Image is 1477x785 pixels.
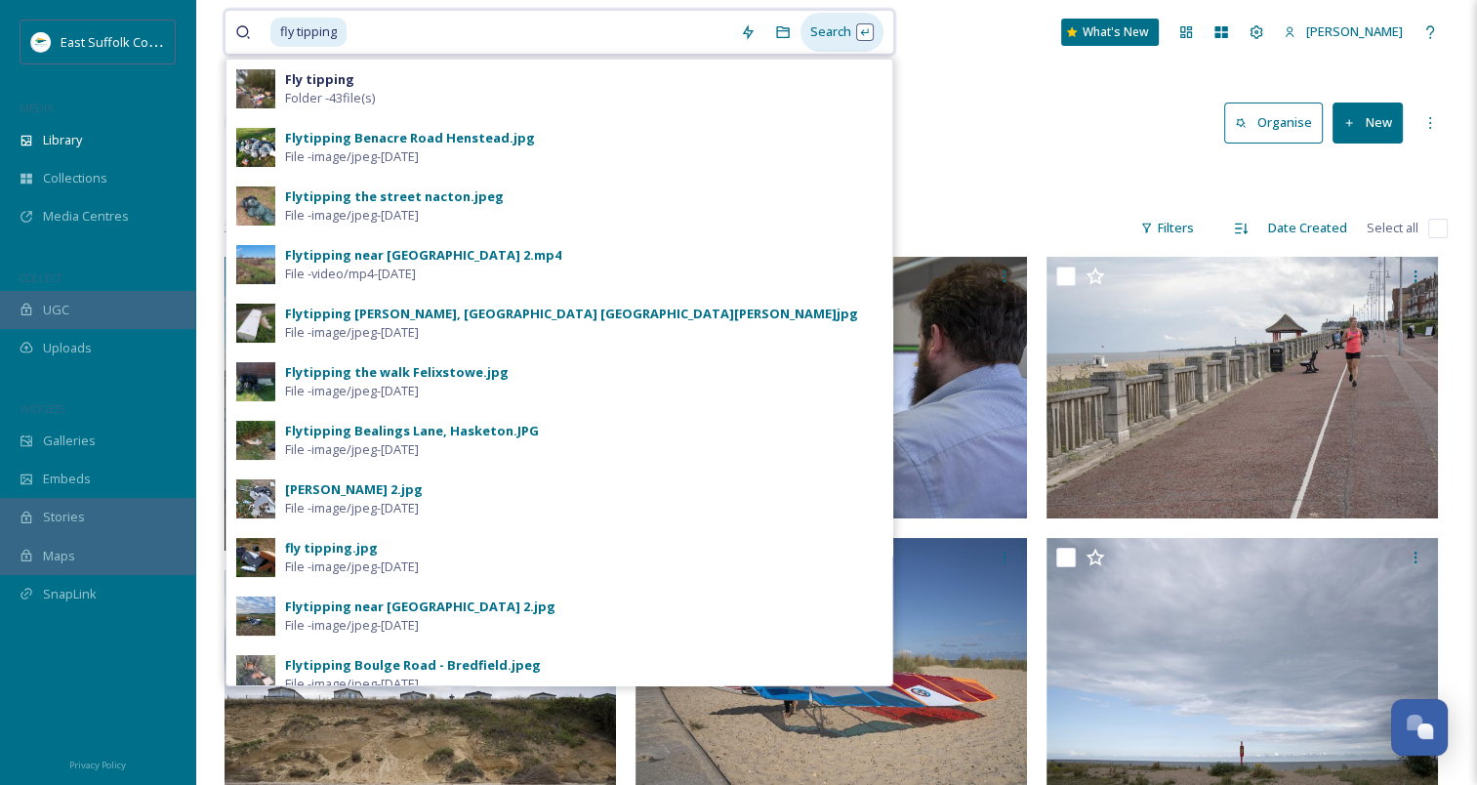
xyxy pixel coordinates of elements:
div: Flytipping the street nacton.jpeg [285,187,504,206]
div: Flytipping the walk Felixstowe.jpg [285,363,509,382]
span: Media Centres [43,207,129,226]
div: Filters [1130,209,1204,247]
button: New [1333,103,1403,143]
img: Lowestoft - credit Darren Kirby.jpg [225,257,616,551]
button: Open Chat [1391,699,1448,756]
span: File - image/jpeg - [DATE] [285,499,419,517]
span: Select all [1367,219,1418,237]
span: File - image/jpeg - [DATE] [285,206,419,225]
span: File - image/jpeg - [DATE] [285,440,419,459]
span: WIDGETS [20,401,64,416]
span: MEDIA [20,101,54,115]
span: Folder - 43 file(s) [285,89,375,107]
span: SnapLink [43,585,97,603]
span: Embeds [43,470,91,488]
span: File - image/jpeg - [DATE] [285,382,419,400]
span: File - video/mp4 - [DATE] [285,265,416,283]
img: 351511c9-00fe-4473-a9d2-31a3d68ceec3.jpg [236,304,275,343]
div: Flytipping [PERSON_NAME], [GEOGRAPHIC_DATA] [GEOGRAPHIC_DATA][PERSON_NAME]jpg [285,305,858,323]
img: 42be4b7f-288c-45cb-857f-b903018402ac.jpg [236,538,275,577]
span: Collections [43,169,107,187]
span: Stories [43,508,85,526]
span: File - image/jpeg - [DATE] [285,558,419,576]
div: Flytipping Benacre Road Henstead.jpg [285,129,535,147]
img: 34768932-a415-47b5-83e4-3ca73e3a7b47.jpg [236,655,275,694]
div: Search [800,13,883,51]
div: Flytipping near [GEOGRAPHIC_DATA] 2.mp4 [285,246,561,265]
span: UGC [43,301,69,319]
span: Uploads [43,339,92,357]
span: Maps [43,547,75,565]
div: Date Created [1258,209,1357,247]
a: Privacy Policy [69,752,126,775]
span: 240 file s [225,219,270,237]
span: Library [43,131,82,149]
div: fly tipping.jpg [285,539,378,558]
span: File - image/jpeg - [DATE] [285,616,419,635]
div: Flytipping Bealings Lane, Hasketon.JPG [285,422,539,440]
div: [PERSON_NAME] 2.jpg [285,480,423,499]
span: fly tipping [270,18,347,46]
img: f47cfb04-9f43-433b-ba44-11985b3415b2.jpg [236,69,275,108]
a: Organise [1224,103,1333,143]
a: [PERSON_NAME] [1274,13,1413,51]
span: [PERSON_NAME] [1306,22,1403,40]
span: COLLECT [20,270,62,285]
strong: Fly tipping [285,70,354,88]
div: Flytipping near [GEOGRAPHIC_DATA] 2.jpg [285,598,555,616]
img: 3c4d4c96-6cff-471f-9bc5-657e7f1030f7.jpg [236,245,275,284]
span: File - image/jpeg - [DATE] [285,675,419,693]
img: 32a7bffc-db6c-44a9-84cc-f9964f1df7cb.jpg [236,421,275,460]
span: File - image/jpeg - [DATE] [285,147,419,166]
img: ESC%20Logo.png [31,32,51,52]
img: 54a2bb07-7d4a-4444-ab8e-607119833eac.jpg [236,362,275,401]
div: Flytipping Boulge Road - Bredfield.jpeg [285,656,541,675]
img: 49199a10-268b-4f44-a80f-1e4902f8b911.jpg [236,128,275,167]
span: File - image/jpeg - [DATE] [285,323,419,342]
img: 96c46bde-5917-48e1-9018-e574721edead.jpg [236,479,275,518]
img: SB307683-Think%20Lowestoft.jpg [1046,257,1438,518]
a: What's New [1061,19,1159,46]
span: Privacy Policy [69,759,126,771]
span: Galleries [43,432,96,450]
img: 709e627e-ee0d-454f-a6f2-72996e48f535.jpg [236,186,275,226]
img: 6195b19b-2083-4b81-8b24-dac36d55a4fa.jpg [236,597,275,636]
span: East Suffolk Council [61,32,176,51]
button: Organise [1224,103,1323,143]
